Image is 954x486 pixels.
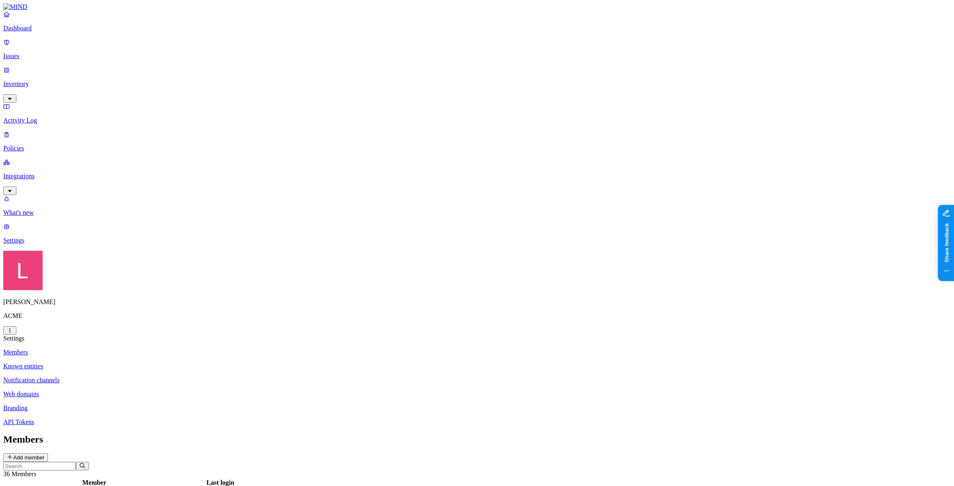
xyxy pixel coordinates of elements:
a: Branding [3,404,951,412]
p: [PERSON_NAME] [3,298,951,306]
a: Notification channels [3,377,951,384]
div: Settings [3,335,951,342]
a: Activity Log [3,103,951,124]
a: API Tokens [3,418,951,426]
a: Known entities [3,363,951,370]
a: What's new [3,195,951,216]
p: Settings [3,237,951,244]
img: Landen Brown [3,251,43,290]
a: Settings [3,223,951,244]
a: Policies [3,131,951,152]
a: Issues [3,39,951,60]
p: Integrations [3,173,951,180]
a: Dashboard [3,11,951,32]
h2: Members [3,434,951,445]
p: ACME [3,312,951,320]
img: MIND [3,3,27,11]
p: Policies [3,145,951,152]
a: Inventory [3,66,951,102]
input: Search [3,462,76,470]
a: Web domains [3,391,951,398]
p: Dashboard [3,25,951,32]
p: Inventory [3,80,951,88]
a: MIND [3,3,951,11]
a: Members [3,349,951,356]
span: 36 Members [3,470,36,477]
p: What's new [3,209,951,216]
button: Add member [3,453,48,462]
p: Activity Log [3,117,951,124]
p: Issues [3,52,951,60]
a: Integrations [3,159,951,194]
